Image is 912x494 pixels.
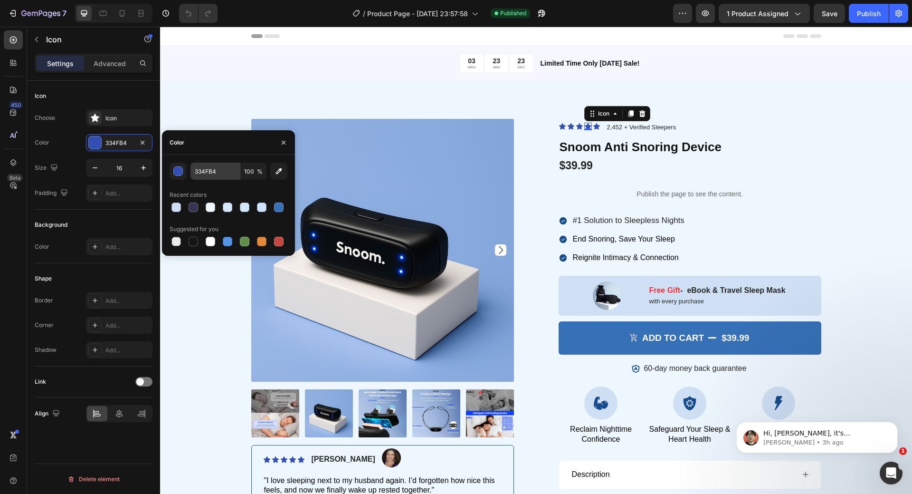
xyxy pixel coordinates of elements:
[35,378,46,386] div: Link
[399,295,661,329] button: ADD to cart
[560,305,590,319] div: $39.99
[35,346,57,354] div: Shadow
[489,260,520,268] span: Free Gift
[190,163,240,180] input: Eg: FFFFFF
[380,33,480,40] strong: Limited Time Only [DATE] Sale!
[35,92,46,100] div: Icon
[489,259,625,269] p: - eBook & Travel Sleep Mask
[160,27,912,494] iframe: Design area
[399,112,661,130] h1: Snoom Anti Snoring Device
[222,422,241,441] img: gempages_580708226488599465-d8113642-2a44-4c1d-890d-d0ee0c448149.png
[9,101,23,109] div: 450
[581,398,656,417] span: Wake Up Energized & Clear
[46,34,127,45] p: Icon
[719,4,810,23] button: 1 product assigned
[857,9,881,19] div: Publish
[308,39,316,43] p: HRS
[35,321,54,329] div: Corner
[412,444,450,452] span: Description
[105,139,133,147] div: 334FB4
[35,274,52,283] div: Shape
[105,114,150,123] div: Icon
[105,346,150,355] div: Add...
[35,242,49,251] div: Color
[67,474,120,485] div: Delete element
[413,189,524,198] span: #1 Solution to Sleepless Nights
[433,255,461,283] img: gempages_580708226488599465-ae8403b5-4af5-49c9-b384-6fc5390be4cf.png
[104,450,335,468] span: "I love sleeping next to my husband again. I’d forgotten how nice this feels, and now we finally ...
[170,225,218,233] div: Suggested for you
[880,462,902,484] iframe: Intercom live chat
[413,227,519,235] span: Reignite Intimacy & Connection
[335,218,346,229] button: Carousel Next Arrow
[105,189,150,198] div: Add...
[62,8,66,19] p: 7
[722,402,912,468] iframe: Intercom notifications message
[332,30,340,39] div: 23
[399,163,661,173] p: Publish the page to see the content.
[489,398,570,417] span: Safeguard Your Sleep & Heart Health
[357,30,365,39] div: 23
[35,187,70,200] div: Padding
[4,4,71,23] button: 7
[899,447,907,455] span: 1
[105,297,150,305] div: Add...
[822,10,837,18] span: Save
[35,296,53,305] div: Border
[849,4,889,23] button: Publish
[170,191,207,199] div: Recent colors
[814,4,845,23] button: Save
[35,472,152,487] button: Delete element
[35,221,67,229] div: Background
[308,30,316,39] div: 03
[489,271,625,279] p: with every purchase
[367,9,468,19] span: Product Page - [DATE] 23:57:58
[35,114,55,122] div: Choose
[357,39,365,43] p: SEC
[399,131,661,147] div: $39.99
[152,428,215,438] p: [PERSON_NAME]
[410,398,472,417] span: Reclaim Nighttime Confidence
[332,39,340,43] p: MIN
[482,306,544,318] div: ADD to cart
[105,321,150,330] div: Add...
[35,407,62,420] div: Align
[94,58,126,68] p: Advanced
[447,97,516,105] p: 2,452 + Verified Sleepers
[105,243,150,252] div: Add...
[179,4,218,23] div: Undo/Redo
[47,58,74,68] p: Settings
[170,138,184,147] div: Color
[727,9,788,19] span: 1 product assigned
[363,9,365,19] span: /
[413,208,515,216] span: End Snoring, Save Your Sleep
[484,337,586,347] p: 60-day money back guarantee
[7,174,23,182] div: Beta
[35,162,60,174] div: Size
[500,9,526,18] span: Published
[257,167,263,176] span: %
[35,138,49,147] div: Color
